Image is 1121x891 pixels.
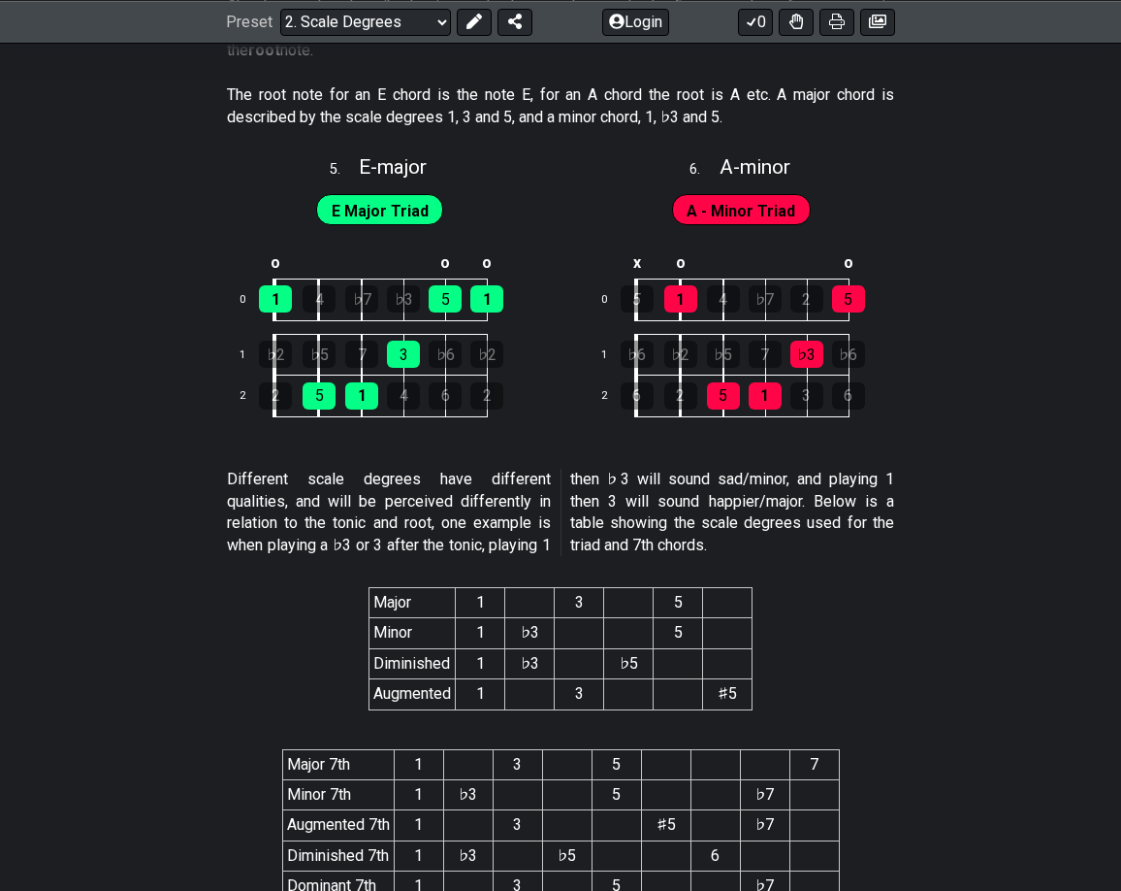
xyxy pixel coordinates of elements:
td: Diminished [369,648,456,678]
td: ♭7 [740,810,789,841]
th: 5 [592,749,641,779]
p: Different scale degrees have different qualities, and will be perceived differently in relation t... [227,469,894,556]
div: 2 [470,382,503,410]
td: ♭7 [740,779,789,809]
div: 4 [387,382,420,410]
div: 1 [345,382,378,410]
th: Major 7th [282,749,394,779]
button: Create image [860,8,895,35]
span: A - minor [720,155,790,179]
div: 1 [470,285,503,313]
td: 1 [590,334,636,376]
div: 5 [832,285,865,313]
td: 1 [456,618,505,648]
td: ♭5 [604,648,654,678]
td: 1 [394,779,443,809]
div: ♭5 [303,341,336,368]
div: 3 [387,341,420,368]
div: ♭6 [429,341,462,368]
div: ♭3 [387,285,420,313]
td: ♯5 [703,679,753,709]
p: The root note for an E chord is the note E, for an A chord the root is A etc. A major chord is de... [227,84,894,128]
button: Share Preset [497,8,532,35]
div: 3 [790,382,823,410]
span: First enable full edit mode to edit [687,197,795,225]
td: 6 [690,841,740,871]
td: 1 [394,810,443,841]
td: 5 [654,618,703,648]
span: 6 . [689,159,719,181]
div: ♭2 [259,341,292,368]
button: Login [602,8,669,35]
td: 3 [493,810,542,841]
div: 6 [429,382,462,410]
div: 1 [664,285,697,313]
button: 0 [738,8,773,35]
div: 1 [749,382,782,410]
td: Minor 7th [282,779,394,809]
div: ♭3 [790,341,823,368]
td: 3 [555,679,604,709]
td: 1 [456,679,505,709]
td: 2 [590,376,636,417]
div: ♭6 [832,341,865,368]
div: 7 [749,341,782,368]
div: 7 [345,341,378,368]
td: 0 [228,279,274,320]
td: 1 [394,841,443,871]
div: 2 [259,382,292,410]
td: 1 [456,648,505,678]
th: 3 [493,749,542,779]
div: 5 [707,382,740,410]
td: Minor [369,618,456,648]
td: 2 [228,376,274,417]
th: 7 [789,749,839,779]
div: 6 [832,382,865,410]
td: o [466,247,508,280]
th: 1 [456,587,505,617]
strong: root [248,41,280,59]
span: First enable full edit mode to edit [332,197,429,225]
button: Print [819,8,854,35]
div: 2 [790,285,823,313]
div: 5 [429,285,462,313]
select: Preset [280,8,451,35]
td: o [253,247,298,280]
td: Diminished 7th [282,841,394,871]
td: o [425,247,466,280]
button: Edit Preset [457,8,492,35]
div: 5 [621,285,654,313]
td: 1 [228,334,274,376]
button: Toggle Dexterity for all fretkits [779,8,814,35]
div: ♭5 [707,341,740,368]
td: ♯5 [641,810,690,841]
span: E - major [359,155,427,179]
td: Augmented [369,679,456,709]
span: Preset [226,13,272,31]
td: 5 [592,779,641,809]
div: ♭6 [621,341,654,368]
td: ♭3 [443,779,493,809]
div: ♭7 [749,285,782,313]
span: 5 . [330,159,359,181]
th: 5 [654,587,703,617]
th: 1 [394,749,443,779]
td: ♭3 [505,618,555,648]
div: 4 [303,285,336,313]
div: 2 [664,382,697,410]
div: 6 [621,382,654,410]
div: 5 [303,382,336,410]
td: ♭5 [542,841,592,871]
div: 1 [259,285,292,313]
div: 4 [707,285,740,313]
td: 0 [590,279,636,320]
div: ♭2 [664,341,697,368]
td: x [615,247,659,280]
th: Major [369,587,456,617]
td: Augmented 7th [282,810,394,841]
td: o [827,247,869,280]
td: ♭3 [505,648,555,678]
th: 3 [555,587,604,617]
td: o [658,247,702,280]
div: ♭7 [345,285,378,313]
